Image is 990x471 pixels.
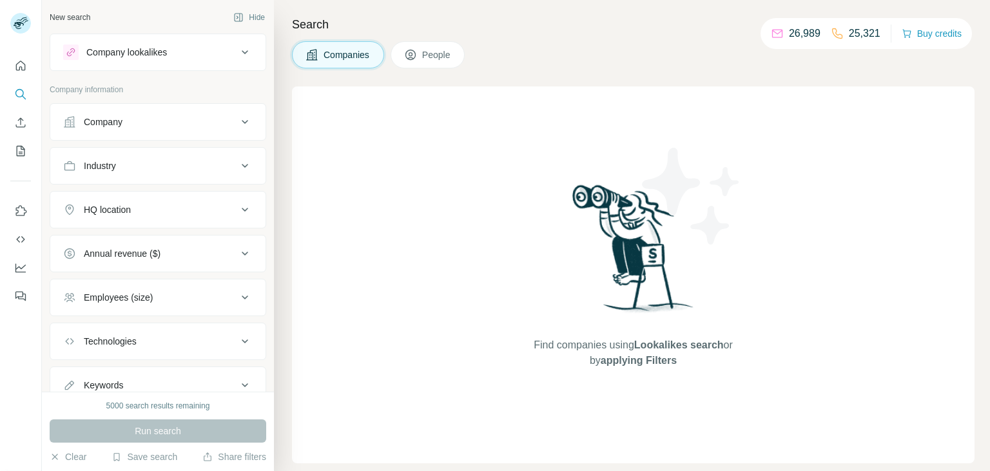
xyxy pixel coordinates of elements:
button: Use Surfe API [10,228,31,251]
p: 26,989 [789,26,820,41]
div: Company [84,115,122,128]
button: Company lookalikes [50,37,266,68]
button: Annual revenue ($) [50,238,266,269]
button: Use Surfe on LinkedIn [10,199,31,223]
button: Keywords [50,370,266,401]
button: Enrich CSV [10,111,31,134]
span: Find companies using or by [530,337,736,368]
button: Dashboard [10,256,31,279]
p: 25,321 [849,26,880,41]
button: Quick start [10,54,31,77]
div: Keywords [84,379,123,392]
button: HQ location [50,194,266,225]
img: Surfe Illustration - Woman searching with binoculars [567,181,701,325]
span: People [422,48,452,61]
div: HQ location [84,203,131,216]
button: Technologies [50,326,266,357]
span: Lookalikes search [634,339,724,350]
button: Feedback [10,285,31,308]
h4: Search [292,15,975,34]
button: My lists [10,139,31,163]
button: Clear [50,450,86,463]
div: Industry [84,159,116,172]
button: Search [10,83,31,106]
div: 5000 search results remaining [106,400,210,412]
span: Companies [324,48,371,61]
div: Technologies [84,335,137,348]
button: Buy credits [902,25,962,43]
div: New search [50,12,90,23]
button: Company [50,106,266,137]
button: Industry [50,150,266,181]
button: Share filters [202,450,266,463]
button: Save search [112,450,177,463]
div: Company lookalikes [86,46,167,59]
img: Surfe Illustration - Stars [634,138,750,254]
div: Annual revenue ($) [84,247,160,260]
p: Company information [50,84,266,95]
button: Employees (size) [50,282,266,313]
span: applying Filters [601,355,677,366]
button: Hide [224,8,274,27]
div: Employees (size) [84,291,153,304]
